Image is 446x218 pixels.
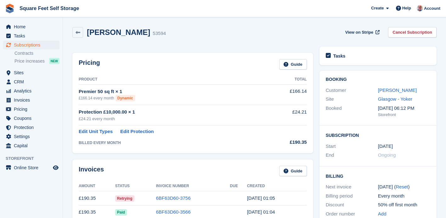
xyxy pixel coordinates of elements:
a: Edit Protection [120,128,154,135]
div: Booked [326,105,378,118]
span: Capital [14,141,52,150]
span: Sites [14,68,52,77]
div: 53594 [153,30,166,37]
div: BILLED EVERY MONTH [79,140,265,146]
td: £190.35 [79,191,115,205]
a: menu [3,41,59,49]
span: View on Stripe [345,29,373,36]
th: Total [265,75,307,85]
h2: [PERSON_NAME] [87,28,150,36]
h2: Booking [326,77,430,82]
a: 6BF63D60-3566 [156,209,190,215]
time: 2025-08-17 00:05:13 UTC [247,195,275,201]
th: Amount [79,181,115,191]
a: menu [3,105,59,114]
a: Glasgow - Yoker [378,96,412,102]
a: View on Stripe [343,27,381,37]
div: 50% off first month [378,201,430,209]
span: Invoices [14,96,52,104]
th: Product [79,75,265,85]
a: Cancel Subscription [388,27,437,37]
th: Created [247,181,307,191]
a: menu [3,132,59,141]
td: £24.21 [265,105,307,126]
h2: Pricing [79,59,100,70]
span: Retrying [115,195,134,202]
span: Tasks [14,31,52,40]
span: Account [424,5,440,12]
span: Protection [14,123,52,132]
time: 2024-09-17 00:00:00 UTC [378,143,393,150]
div: Billing period [326,193,378,200]
th: Status [115,181,156,191]
div: Protection £10,000.00 × 1 [79,109,265,116]
a: Contracts [14,50,59,56]
div: [DATE] 06:12 PM [378,105,430,112]
div: Storefront [378,112,430,118]
img: David Greer [417,5,423,11]
span: Subscriptions [14,41,52,49]
a: Guide [279,59,307,70]
a: Add [378,210,387,218]
span: Paid [115,209,127,215]
span: Create [371,5,384,11]
div: Discount [326,201,378,209]
div: Dynamic [116,95,135,101]
div: [DATE] ( ) [378,183,430,191]
a: Square Feet Self Storage [17,3,82,14]
td: £166.14 [265,84,307,105]
span: Settings [14,132,52,141]
div: £166.14 every month [79,95,265,101]
a: Price increases NEW [14,58,59,64]
th: Invoice Number [156,181,230,191]
a: [PERSON_NAME] [378,87,417,93]
a: menu [3,123,59,132]
a: menu [3,114,59,123]
a: Reset [396,184,408,189]
span: Storefront [6,155,63,162]
span: Pricing [14,105,52,114]
time: 2025-07-17 00:04:49 UTC [247,209,275,215]
h2: Invoices [79,166,104,176]
span: Help [402,5,411,11]
div: £190.35 [265,139,307,146]
span: Online Store [14,163,52,172]
a: Guide [279,166,307,176]
a: Preview store [52,164,59,171]
span: Ongoing [378,152,396,158]
div: NEW [49,58,59,64]
div: £24.21 every month [79,116,265,122]
a: menu [3,163,59,172]
div: End [326,152,378,159]
img: stora-icon-8386f47178a22dfd0bd8f6a31ec36ba5ce8667c1dd55bd0f319d3a0aa187defe.svg [5,4,14,13]
div: Next invoice [326,183,378,191]
span: Coupons [14,114,52,123]
h2: Subscription [326,132,430,138]
div: Start [326,143,378,150]
span: Analytics [14,87,52,95]
a: menu [3,141,59,150]
div: Order number [326,210,378,218]
a: menu [3,31,59,40]
h2: Billing [326,173,430,179]
div: Customer [326,87,378,94]
a: Edit Unit Types [79,128,113,135]
a: menu [3,87,59,95]
div: Premier 50 sq ft × 1 [79,88,265,95]
div: Every month [378,193,430,200]
div: Site [326,96,378,103]
a: menu [3,96,59,104]
a: menu [3,22,59,31]
a: menu [3,68,59,77]
a: 6BF63D60-3756 [156,195,190,201]
span: CRM [14,77,52,86]
span: Home [14,22,52,31]
a: menu [3,77,59,86]
th: Due [230,181,247,191]
h2: Tasks [333,53,346,59]
span: Price increases [14,58,45,64]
